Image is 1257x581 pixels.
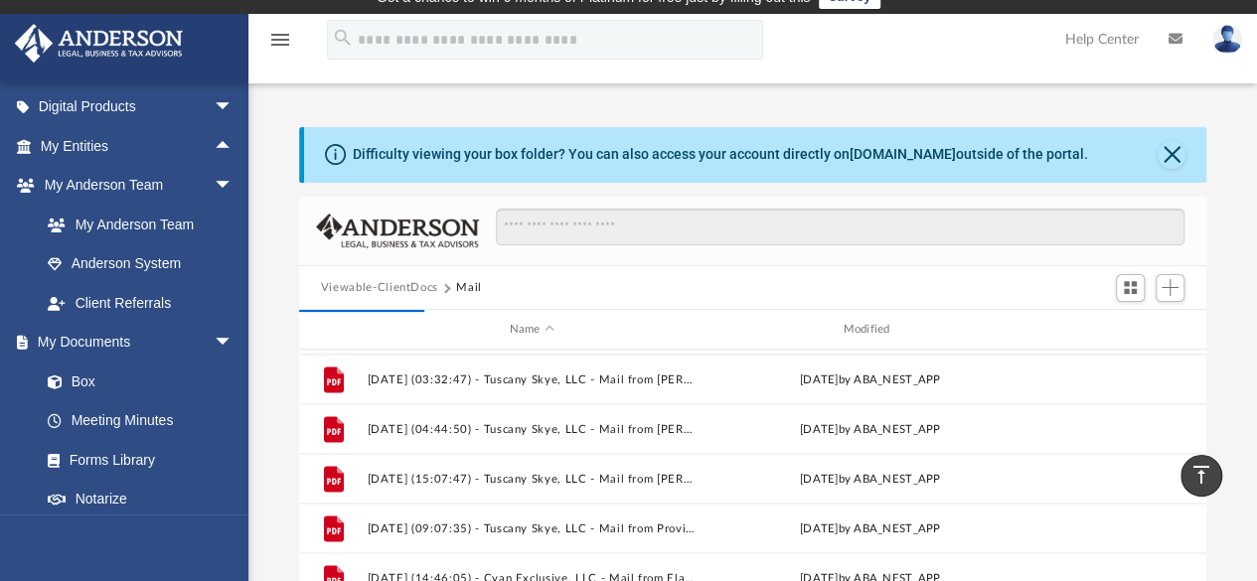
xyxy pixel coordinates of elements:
[850,146,956,162] a: [DOMAIN_NAME]
[214,87,253,128] span: arrow_drop_down
[14,323,253,363] a: My Documentsarrow_drop_down
[706,470,1035,488] div: [DATE] by ABA_NEST_APP
[28,440,243,480] a: Forms Library
[1156,274,1185,302] button: Add
[14,87,263,127] a: Digital Productsarrow_drop_down
[706,519,1035,537] div: [DATE] by ABA_NEST_APP
[14,166,253,206] a: My Anderson Teamarrow_drop_down
[1180,455,1222,497] a: vertical_align_top
[28,401,253,441] a: Meeting Minutes
[9,24,189,63] img: Anderson Advisors Platinum Portal
[28,283,253,323] a: Client Referrals
[353,144,1088,165] div: Difficulty viewing your box folder? You can also access your account directly on outside of the p...
[214,323,253,363] span: arrow_drop_down
[1212,25,1242,54] img: User Pic
[214,126,253,167] span: arrow_drop_up
[1116,274,1146,302] button: Switch to Grid View
[705,321,1034,339] div: Modified
[321,279,438,297] button: Viewable-ClientDocs
[332,27,354,49] i: search
[456,279,482,297] button: Mail
[706,370,1035,388] div: [DATE] by ABA_NEST_APP
[28,244,253,284] a: Anderson System
[367,372,697,385] button: [DATE] (03:32:47) - Tuscany Skye, LLC - Mail from [PERSON_NAME] Servicing LLC.pdf
[28,362,243,401] a: Box
[268,28,292,52] i: menu
[14,126,263,166] a: My Entitiesarrow_drop_up
[367,521,697,534] button: [DATE] (09:07:35) - Tuscany Skye, LLC - Mail from Provident BANK.pdf
[28,480,253,519] a: Notarize
[308,321,358,339] div: id
[28,205,243,244] a: My Anderson Team
[1043,321,1182,339] div: id
[268,38,292,52] a: menu
[1158,141,1185,169] button: Close
[367,472,697,485] button: [DATE] (15:07:47) - Tuscany Skye, LLC - Mail from [PERSON_NAME] Realty & Management Inc..pdf
[366,321,696,339] div: Name
[496,209,1184,246] input: Search files and folders
[214,166,253,207] span: arrow_drop_down
[367,422,697,435] button: [DATE] (04:44:50) - Tuscany Skye, LLC - Mail from [PERSON_NAME] TUSCANY SKYE LLC.pdf
[1189,463,1213,487] i: vertical_align_top
[706,420,1035,438] div: [DATE] by ABA_NEST_APP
